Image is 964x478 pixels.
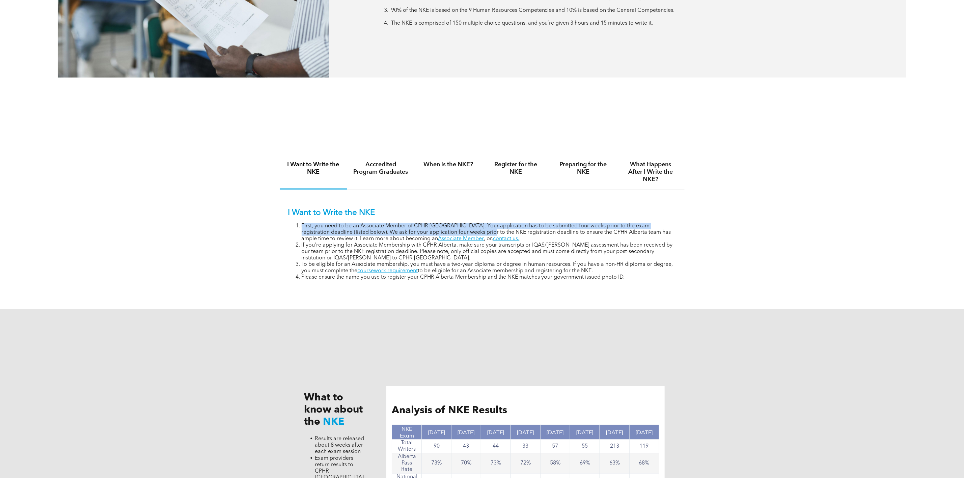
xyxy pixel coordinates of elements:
[541,453,570,474] td: 58%
[391,21,653,26] span: The NKE is comprised of 150 multiple choice questions, and you’re given 3 hours and 15 minutes to...
[451,453,481,474] td: 70%
[288,208,676,218] p: I Want to Write the NKE
[422,453,451,474] td: 73%
[302,223,676,242] li: First, you need to be an Associate Member of CPHR [GEOGRAPHIC_DATA]. Your application has to be s...
[353,161,409,176] h4: Accredited Program Graduates
[481,425,511,440] th: [DATE]
[358,268,418,274] a: coursework requirement
[438,236,484,242] a: Associate Member
[422,440,451,453] td: 90
[451,425,481,440] th: [DATE]
[570,425,600,440] th: [DATE]
[392,405,507,416] span: Analysis of NKE Results
[392,440,422,453] td: Total Writers
[302,274,676,281] li: Please ensure the name you use to register your CPHR Alberta Membership and the NKE matches your ...
[629,440,659,453] td: 119
[493,236,520,242] a: contact us.
[422,425,451,440] th: [DATE]
[391,8,675,13] span: 90% of the NKE is based on the 9 Human Resources Competencies and 10% is based on the General Com...
[451,440,481,453] td: 43
[302,261,676,274] li: To be eligible for an Associate membership, you must have a two-year diploma or degree in human r...
[623,161,679,183] h4: What Happens After I Write the NKE?
[286,161,341,176] h4: I Want to Write the NKE
[323,417,345,427] span: NKE
[600,425,629,440] th: [DATE]
[600,440,629,453] td: 213
[570,453,600,474] td: 69%
[315,436,364,454] span: Results are released about 8 weeks after each exam session
[541,425,570,440] th: [DATE]
[629,425,659,440] th: [DATE]
[304,393,363,427] span: What to know about the
[570,440,600,453] td: 55
[392,425,422,440] th: NKE Exam
[392,453,422,474] td: Alberta Pass Rate
[556,161,611,176] h4: Preparing for the NKE
[421,161,476,168] h4: When is the NKE?
[488,161,544,176] h4: Register for the NKE
[302,242,676,261] li: If you’re applying for Associate Membership with CPHR Alberta, make sure your transcripts or IQAS...
[629,453,659,474] td: 68%
[511,440,541,453] td: 33
[511,425,541,440] th: [DATE]
[481,453,511,474] td: 73%
[600,453,629,474] td: 63%
[481,440,511,453] td: 44
[511,453,541,474] td: 72%
[541,440,570,453] td: 57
